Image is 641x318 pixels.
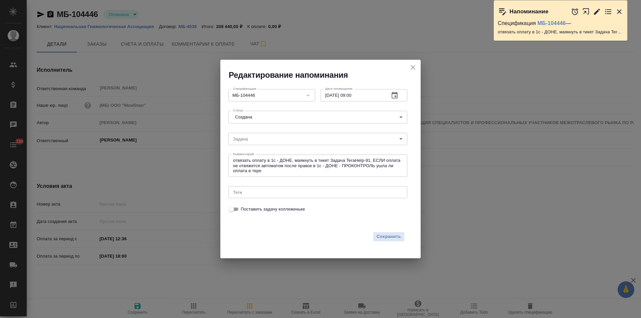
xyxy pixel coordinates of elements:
[233,158,403,173] textarea: отвязать оплату в 1с - ДОНЕ, маякнуть в тикет Задача TeraHelp-91, ЕСЛИ оплата не отвяжется автома...
[229,70,421,80] h2: Редактирование напоминания
[228,111,407,123] div: Создана
[593,8,601,16] button: Редактировать
[377,233,401,241] span: Сохранить
[498,29,623,35] p: отвязать оплату в 1с - ДОНЕ, маякнуть в тикет Задача TeraHelp-91, ЕСЛИ оплата не отвяжется автома...
[373,232,405,242] button: Сохранить
[498,20,623,27] p: Спецификация —
[228,133,407,145] div: ​
[604,8,612,16] button: Перейти в todo
[233,114,254,120] button: Создана
[615,8,623,16] button: Закрыть
[241,206,305,213] span: Поставить задачу коллеженьке
[538,20,566,26] a: МБ-104446
[408,62,418,72] button: close
[582,4,590,19] button: Открыть в новой вкладке
[571,8,579,16] button: Отложить
[509,8,549,15] p: Напоминание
